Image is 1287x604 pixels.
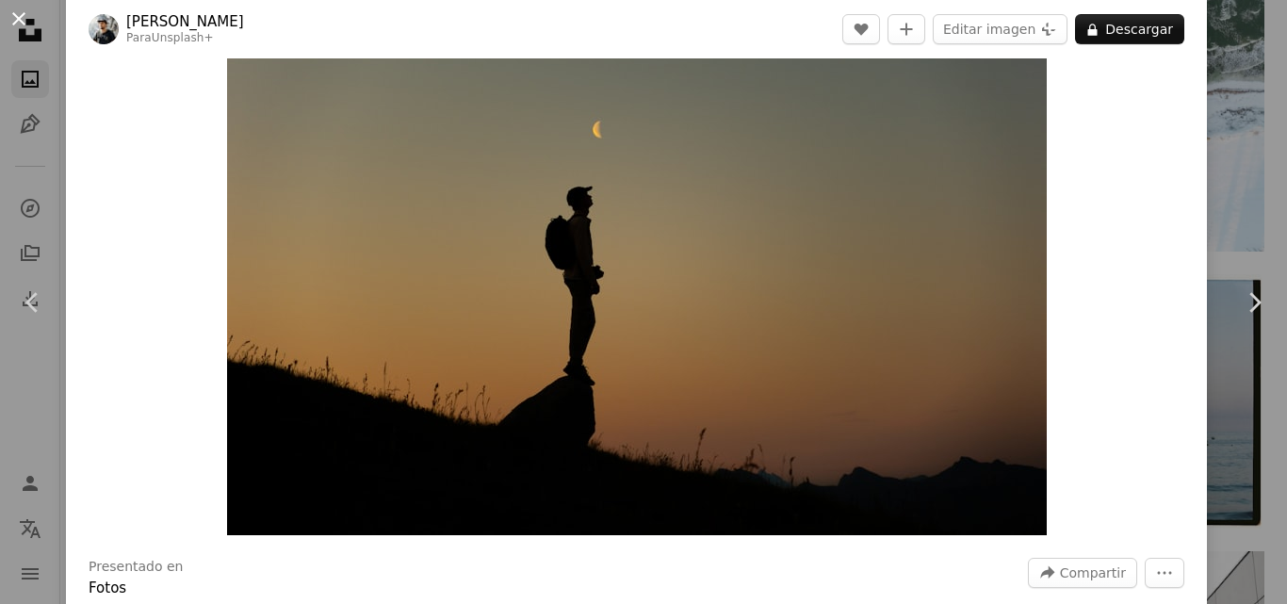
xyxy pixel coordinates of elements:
button: Editar imagen [933,14,1067,44]
div: Para [126,31,244,46]
h3: Presentado en [89,558,184,577]
button: Descargar [1075,14,1184,44]
a: Unsplash+ [152,31,214,44]
span: Compartir [1060,559,1126,587]
img: Ve al perfil de Daniel J. Schwarz [89,14,119,44]
button: Me gusta [842,14,880,44]
button: Más acciones [1145,558,1184,588]
a: Siguiente [1221,212,1287,393]
button: Compartir esta imagen [1028,558,1137,588]
a: Fotos [89,580,126,596]
a: [PERSON_NAME] [126,12,244,31]
button: Añade a la colección [888,14,925,44]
